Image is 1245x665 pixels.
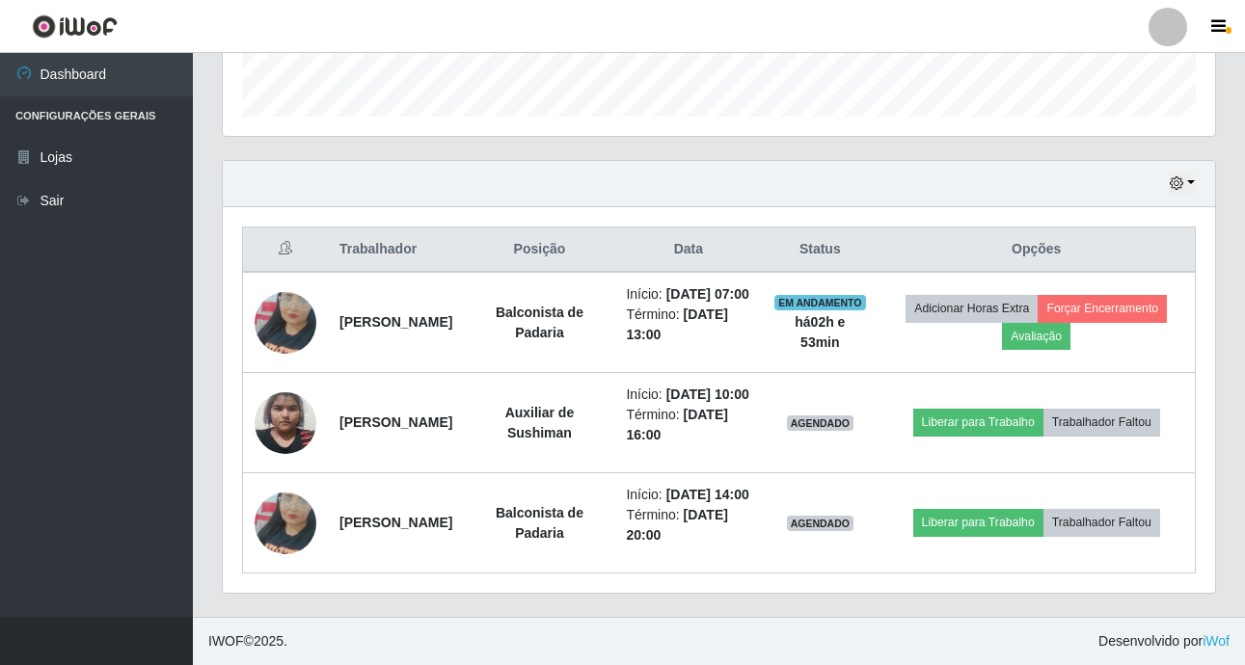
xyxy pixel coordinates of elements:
strong: Balconista de Padaria [496,305,583,340]
img: CoreUI Logo [32,14,118,39]
span: IWOF [208,633,244,649]
img: 1739889860318.jpeg [255,468,316,578]
time: [DATE] 07:00 [666,286,749,302]
span: EM ANDAMENTO [774,295,866,310]
time: [DATE] 10:00 [666,386,749,402]
strong: [PERSON_NAME] [339,515,452,530]
span: AGENDADO [787,516,854,531]
strong: Auxiliar de Sushiman [505,405,575,440]
li: Término: [626,505,750,545]
th: Posição [464,227,614,273]
button: Forçar Encerramento [1038,295,1167,322]
strong: há 02 h e 53 min [795,314,845,350]
img: 1701273073882.jpeg [255,382,316,464]
th: Trabalhador [328,227,464,273]
time: [DATE] 14:00 [666,487,749,502]
span: Desenvolvido por [1098,631,1230,652]
strong: [PERSON_NAME] [339,314,452,330]
button: Trabalhador Faltou [1043,509,1160,536]
button: Avaliação [1002,323,1070,350]
button: Liberar para Trabalho [913,509,1043,536]
button: Trabalhador Faltou [1043,409,1160,436]
button: Adicionar Horas Extra [906,295,1038,322]
th: Data [614,227,762,273]
li: Início: [626,385,750,405]
a: iWof [1203,633,1230,649]
th: Status [762,227,878,273]
th: Opções [878,227,1195,273]
li: Início: [626,485,750,505]
strong: [PERSON_NAME] [339,414,452,430]
img: 1739889860318.jpeg [255,268,316,378]
li: Início: [626,284,750,305]
span: AGENDADO [787,415,854,431]
span: © 2025 . [208,631,287,652]
strong: Balconista de Padaria [496,505,583,541]
li: Término: [626,405,750,445]
li: Término: [626,305,750,345]
button: Liberar para Trabalho [913,409,1043,436]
